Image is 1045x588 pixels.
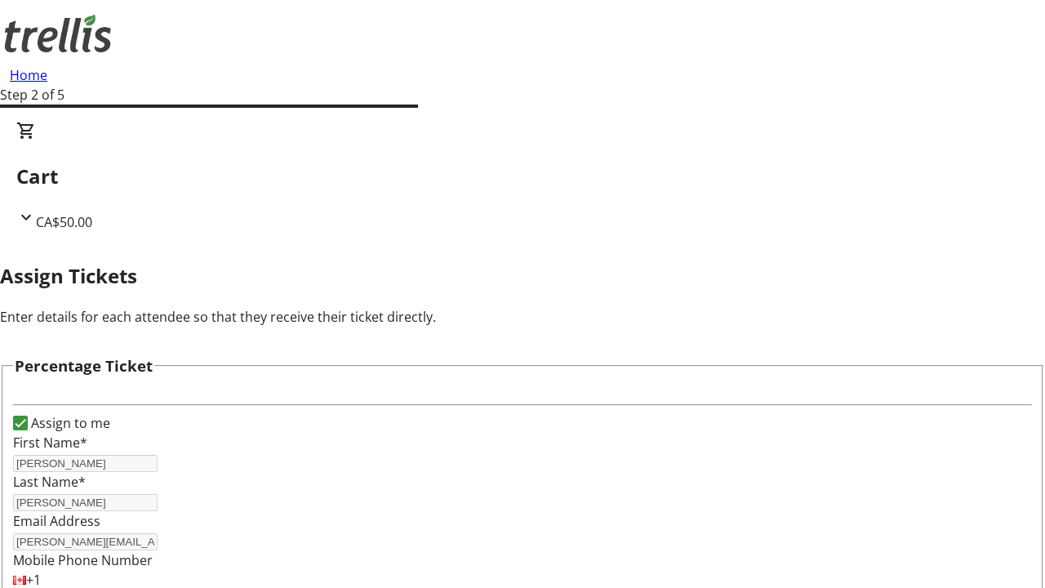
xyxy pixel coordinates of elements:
[16,162,1029,191] h2: Cart
[13,512,100,530] label: Email Address
[28,413,110,433] label: Assign to me
[15,354,153,377] h3: Percentage Ticket
[13,551,153,569] label: Mobile Phone Number
[13,473,86,491] label: Last Name*
[36,213,92,231] span: CA$50.00
[16,121,1029,232] div: CartCA$50.00
[13,434,87,452] label: First Name*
